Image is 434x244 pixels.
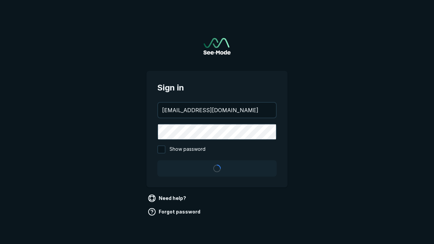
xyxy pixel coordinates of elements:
a: Forgot password [146,206,203,217]
a: Need help? [146,193,189,204]
img: See-Mode Logo [203,38,231,55]
span: Show password [170,145,205,154]
span: Sign in [157,82,277,94]
a: Go to sign in [203,38,231,55]
input: your@email.com [158,103,276,118]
